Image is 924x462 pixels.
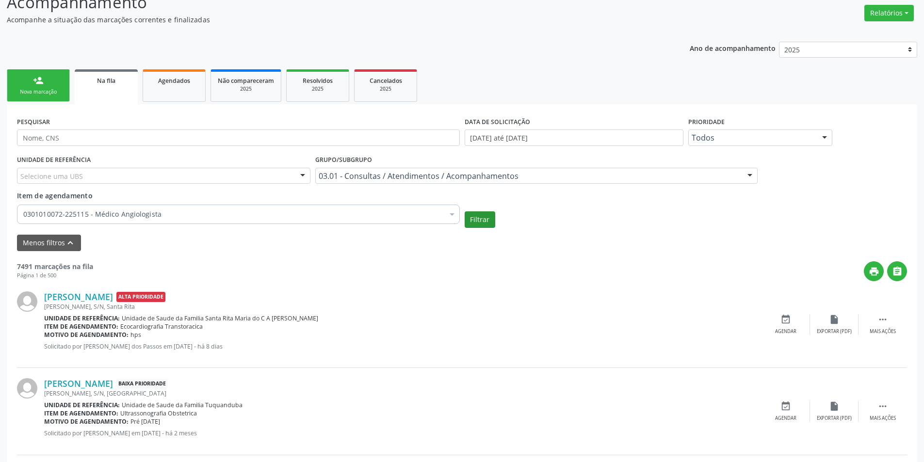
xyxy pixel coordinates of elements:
i:  [877,401,888,412]
i:  [892,266,903,277]
span: Agendados [158,77,190,85]
span: hps [130,331,141,339]
span: Resolvidos [303,77,333,85]
label: PESQUISAR [17,114,50,129]
i: insert_drive_file [829,314,840,325]
span: 0301010072-225115 - Médico Angiologista [23,209,444,219]
input: Nome, CNS [17,129,460,146]
div: Agendar [775,328,796,335]
span: Cancelados [370,77,402,85]
button: Relatórios [864,5,914,21]
span: Alta Prioridade [116,292,165,302]
button: Filtrar [465,211,495,228]
b: Unidade de referência: [44,314,120,322]
b: Item de agendamento: [44,322,118,331]
label: UNIDADE DE REFERÊNCIA [17,153,91,168]
span: Na fila [97,77,115,85]
span: Pré [DATE] [130,417,160,426]
i: keyboard_arrow_up [65,238,76,248]
p: Solicitado por [PERSON_NAME] dos Passos em [DATE] - há 8 dias [44,342,762,350]
i:  [877,314,888,325]
i: event_available [780,401,791,412]
label: Grupo/Subgrupo [315,153,372,168]
div: Mais ações [870,415,896,422]
button: print [864,261,884,281]
img: img [17,378,37,398]
span: Unidade de Saude da Familia Santa Rita Maria do C A [PERSON_NAME] [122,314,318,322]
i: print [869,266,879,277]
a: [PERSON_NAME] [44,378,113,389]
span: Não compareceram [218,77,274,85]
b: Motivo de agendamento: [44,331,129,339]
i: event_available [780,314,791,325]
p: Solicitado por [PERSON_NAME] em [DATE] - há 2 meses [44,429,762,437]
b: Item de agendamento: [44,409,118,417]
b: Motivo de agendamento: [44,417,129,426]
span: Ultrassonografia Obstetrica [120,409,197,417]
div: Exportar (PDF) [817,328,852,335]
div: Mais ações [870,328,896,335]
div: [PERSON_NAME], S/N, Santa Rita [44,303,762,311]
div: 2025 [361,85,410,93]
div: Página 1 de 500 [17,271,93,280]
button:  [887,261,907,281]
span: Todos [692,133,812,143]
div: Agendar [775,415,796,422]
span: Unidade de Saude da Familia Tuquanduba [122,401,243,409]
p: Acompanhe a situação das marcações correntes e finalizadas [7,15,644,25]
span: Selecione uma UBS [20,171,83,181]
strong: 7491 marcações na fila [17,262,93,271]
p: Ano de acompanhamento [690,42,776,54]
div: [PERSON_NAME], S/N, [GEOGRAPHIC_DATA] [44,389,762,398]
div: 2025 [218,85,274,93]
span: Ecocardiografia Transtoracica [120,322,203,331]
i: insert_drive_file [829,401,840,412]
span: 03.01 - Consultas / Atendimentos / Acompanhamentos [319,171,738,181]
label: Prioridade [688,114,725,129]
b: Unidade de referência: [44,401,120,409]
div: Nova marcação [14,88,63,96]
span: Baixa Prioridade [116,379,168,389]
div: Exportar (PDF) [817,415,852,422]
input: Selecione um intervalo [465,129,683,146]
span: Item de agendamento [17,191,93,200]
a: [PERSON_NAME] [44,291,113,302]
label: DATA DE SOLICITAÇÃO [465,114,530,129]
div: 2025 [293,85,342,93]
div: person_add [33,75,44,86]
img: img [17,291,37,312]
button: Menos filtroskeyboard_arrow_up [17,235,81,252]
